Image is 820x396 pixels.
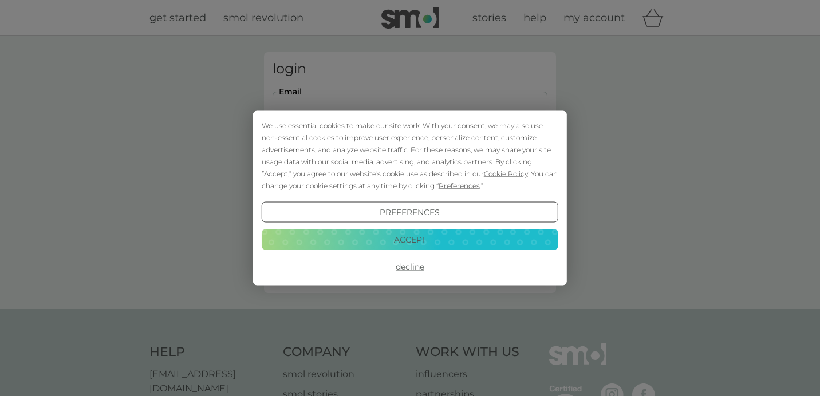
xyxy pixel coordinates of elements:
[253,111,567,286] div: Cookie Consent Prompt
[262,256,558,277] button: Decline
[262,202,558,223] button: Preferences
[262,120,558,192] div: We use essential cookies to make our site work. With your consent, we may also use non-essential ...
[484,169,528,178] span: Cookie Policy
[439,181,480,190] span: Preferences
[262,229,558,250] button: Accept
